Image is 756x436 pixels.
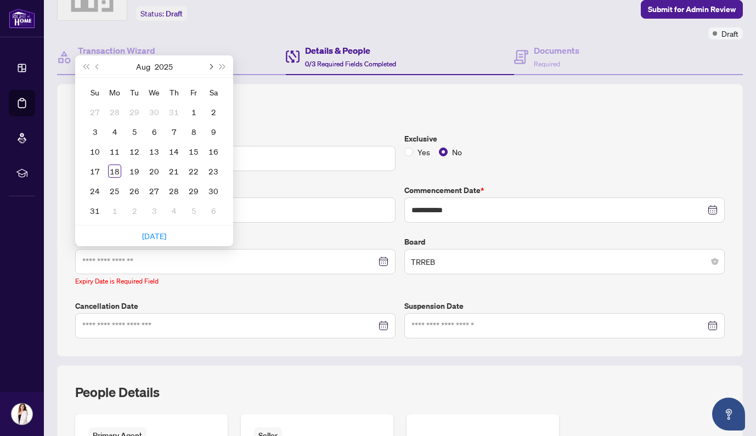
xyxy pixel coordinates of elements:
[404,300,725,312] label: Suspension Date
[125,181,144,201] td: 2025-08-26
[411,251,718,272] span: TRREB
[88,204,101,217] div: 31
[164,141,184,161] td: 2025-08-14
[164,161,184,181] td: 2025-08-21
[721,27,738,39] span: Draft
[144,201,164,220] td: 2025-09-03
[305,60,396,68] span: 0/3 Required Fields Completed
[184,141,204,161] td: 2025-08-15
[217,55,229,77] button: Next year (Control + right)
[207,125,220,138] div: 9
[204,102,223,122] td: 2025-08-02
[164,102,184,122] td: 2025-07-31
[128,145,141,158] div: 12
[184,161,204,181] td: 2025-08-22
[204,82,223,102] th: Sa
[164,82,184,102] th: Th
[712,398,745,431] button: Open asap
[404,133,725,145] label: Exclusive
[108,184,121,197] div: 25
[148,145,161,158] div: 13
[144,181,164,201] td: 2025-08-27
[187,105,200,118] div: 1
[167,165,180,178] div: 21
[125,82,144,102] th: Tu
[207,165,220,178] div: 23
[125,201,144,220] td: 2025-09-02
[9,8,35,29] img: logo
[187,125,200,138] div: 8
[75,102,725,120] h2: Trade Details
[105,102,125,122] td: 2025-07-28
[144,122,164,141] td: 2025-08-06
[144,82,164,102] th: We
[184,82,204,102] th: Fr
[88,184,101,197] div: 24
[144,141,164,161] td: 2025-08-13
[167,145,180,158] div: 14
[305,44,396,57] h4: Details & People
[148,105,161,118] div: 30
[105,82,125,102] th: Mo
[534,44,579,57] h4: Documents
[125,141,144,161] td: 2025-08-12
[92,55,104,77] button: Previous month (PageUp)
[136,55,150,77] button: Choose a month
[167,204,180,217] div: 4
[167,105,180,118] div: 31
[85,201,105,220] td: 2025-08-31
[128,125,141,138] div: 5
[105,122,125,141] td: 2025-08-04
[404,236,725,248] label: Board
[187,184,200,197] div: 29
[148,125,161,138] div: 6
[105,201,125,220] td: 2025-09-01
[88,165,101,178] div: 17
[75,184,396,196] label: Unit/Lot Number
[448,146,466,158] span: No
[85,161,105,181] td: 2025-08-17
[184,102,204,122] td: 2025-08-01
[164,201,184,220] td: 2025-09-04
[75,300,396,312] label: Cancellation Date
[75,133,396,145] label: Listing Price
[108,105,121,118] div: 28
[207,184,220,197] div: 30
[204,161,223,181] td: 2025-08-23
[187,165,200,178] div: 22
[144,102,164,122] td: 2025-07-30
[136,6,187,21] div: Status:
[85,141,105,161] td: 2025-08-10
[78,44,155,57] h4: Transaction Wizard
[207,204,220,217] div: 6
[164,122,184,141] td: 2025-08-07
[108,204,121,217] div: 1
[648,1,736,18] span: Submit for Admin Review
[155,55,173,77] button: Choose a year
[125,161,144,181] td: 2025-08-19
[12,404,32,424] img: Profile Icon
[125,122,144,141] td: 2025-08-05
[207,145,220,158] div: 16
[187,204,200,217] div: 5
[85,122,105,141] td: 2025-08-03
[413,146,435,158] span: Yes
[128,165,141,178] div: 19
[167,184,180,197] div: 28
[88,125,101,138] div: 3
[105,181,125,201] td: 2025-08-25
[128,204,141,217] div: 2
[125,102,144,122] td: 2025-07-29
[184,122,204,141] td: 2025-08-08
[128,105,141,118] div: 29
[105,141,125,161] td: 2025-08-11
[75,277,159,285] span: Expiry Date is Required Field
[128,184,141,197] div: 26
[187,145,200,158] div: 15
[148,184,161,197] div: 27
[108,165,121,178] div: 18
[712,258,718,265] span: close-circle
[85,82,105,102] th: Su
[108,125,121,138] div: 4
[75,383,160,401] h2: People Details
